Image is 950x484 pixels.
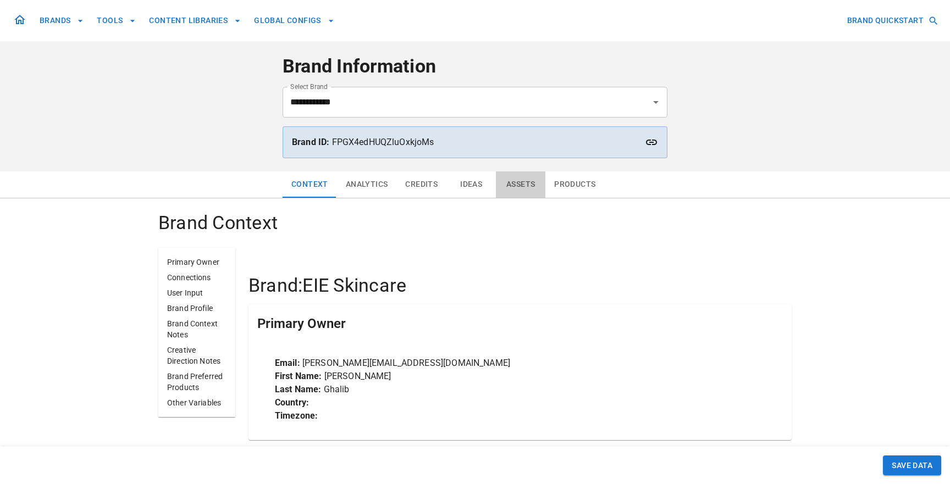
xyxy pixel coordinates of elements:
button: Context [283,171,337,198]
button: Ideas [446,171,496,198]
p: [PERSON_NAME][EMAIL_ADDRESS][DOMAIN_NAME] [275,357,765,370]
button: Assets [496,171,545,198]
p: Connections [167,272,227,283]
h4: Brand: EIE Skincare [248,274,792,297]
h5: Primary Owner [257,315,346,332]
button: TOOLS [92,10,140,31]
strong: Brand ID: [292,137,329,147]
label: Select Brand [290,82,328,91]
button: CONTENT LIBRARIES [145,10,245,31]
button: SAVE DATA [883,455,941,476]
p: User Input [167,287,227,298]
button: Analytics [337,171,397,198]
div: Primary Owner [248,304,792,343]
button: BRAND QUICKSTART [843,10,941,31]
p: Creative Direction Notes [167,344,227,366]
strong: First Name: [275,371,322,381]
h4: Brand Information [283,55,667,78]
h4: Brand Context [158,212,792,235]
p: Brand Context Notes [167,318,227,340]
strong: Last Name: [275,384,322,394]
button: Credits [396,171,446,198]
strong: Timezone: [275,410,318,421]
strong: Country: [275,397,309,408]
p: Brand Profile [167,303,227,314]
p: Brand Preferred Products [167,371,227,393]
strong: Email: [275,358,300,368]
button: Products [545,171,604,198]
p: [PERSON_NAME] [275,370,765,383]
p: Other Variables [167,397,227,408]
p: Primary Owner [167,257,227,268]
p: Ghalib [275,383,765,396]
p: FPGX4edHUQZluOxkjoMs [292,136,658,149]
button: GLOBAL CONFIGS [250,10,339,31]
button: Open [648,94,664,110]
button: BRANDS [35,10,88,31]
